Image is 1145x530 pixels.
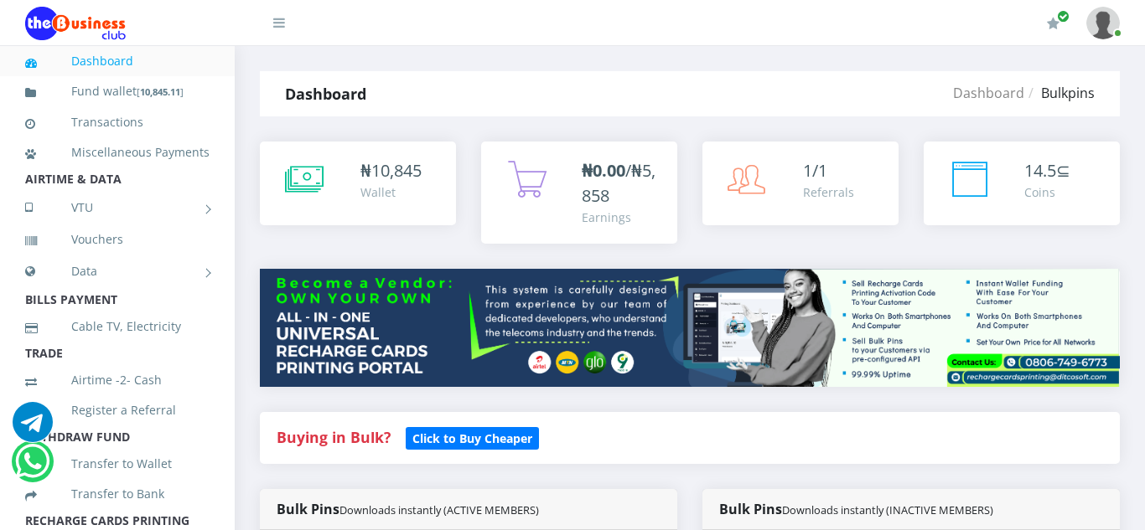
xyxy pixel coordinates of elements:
i: Renew/Upgrade Subscription [1047,17,1060,30]
a: Cable TV, Electricity [25,307,210,346]
a: 1/1 Referrals [702,142,899,225]
a: Transactions [25,103,210,142]
div: ₦ [360,158,422,183]
a: Register a Referral [25,391,210,430]
b: 10,845.11 [140,85,180,98]
a: ₦10,845 Wallet [260,142,456,225]
strong: Bulk Pins [719,500,993,518]
div: Referrals [803,183,854,201]
img: Logo [25,7,126,40]
a: Transfer to Bank [25,475,210,513]
span: Renew/Upgrade Subscription [1057,10,1070,23]
a: Dashboard [25,42,210,80]
strong: Buying in Bulk? [277,427,391,447]
a: Vouchers [25,220,210,259]
strong: Bulk Pins [277,500,539,518]
span: 14.5 [1024,159,1056,182]
img: User [1086,7,1120,39]
li: Bulkpins [1024,83,1095,103]
a: Chat for support [13,414,53,442]
div: Earnings [582,208,661,226]
a: Click to Buy Cheaper [406,427,539,447]
b: Click to Buy Cheaper [412,430,532,446]
strong: Dashboard [285,84,366,104]
small: Downloads instantly (ACTIVE MEMBERS) [339,502,539,517]
a: ₦0.00/₦5,858 Earnings [481,142,677,244]
div: ⊆ [1024,158,1070,183]
div: Wallet [360,183,422,201]
a: Airtime -2- Cash [25,361,210,399]
a: Miscellaneous Payments [25,133,210,172]
a: VTU [25,187,210,229]
img: multitenant_rcp.png [260,269,1120,387]
a: Dashboard [953,84,1024,102]
small: [ ] [137,85,184,98]
a: Transfer to Wallet [25,445,210,483]
span: 1/1 [803,159,827,182]
span: /₦5,858 [582,159,655,207]
a: Data [25,250,210,292]
a: Fund wallet[10,845.11] [25,72,210,111]
small: Downloads instantly (INACTIVE MEMBERS) [782,502,993,517]
span: 10,845 [371,159,422,182]
a: Chat for support [15,454,49,481]
b: ₦0.00 [582,159,625,182]
div: Coins [1024,183,1070,201]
